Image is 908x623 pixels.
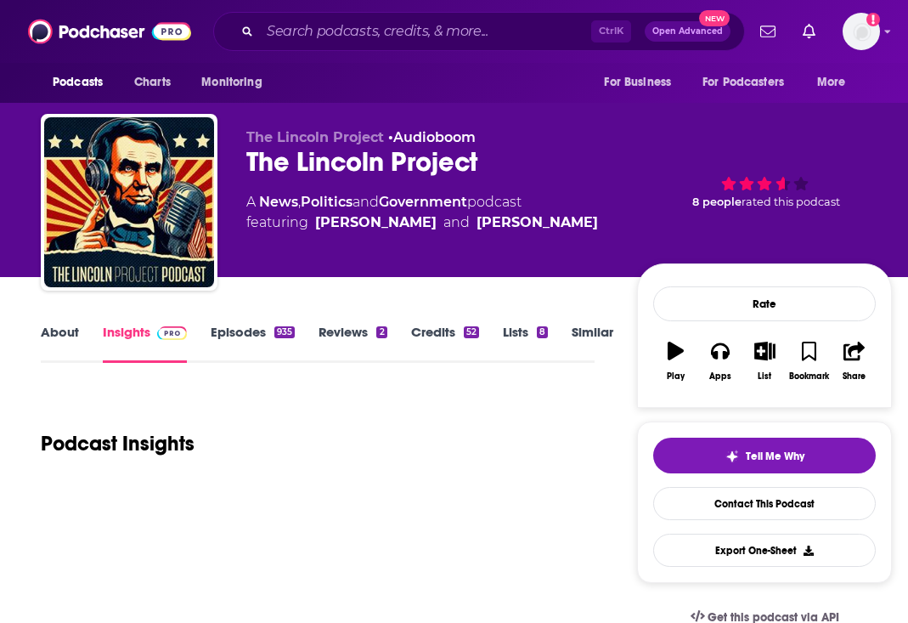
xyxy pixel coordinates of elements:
[537,326,548,338] div: 8
[189,66,284,99] button: open menu
[843,13,880,50] span: Logged in as calellac
[393,129,476,145] a: Audioboom
[274,326,295,338] div: 935
[592,66,692,99] button: open menu
[699,10,730,26] span: New
[388,129,476,145] span: •
[379,194,467,210] a: Government
[591,20,631,42] span: Ctrl K
[376,326,386,338] div: 2
[411,324,479,363] a: Credits52
[742,195,840,208] span: rated this podcast
[832,331,876,392] button: Share
[796,17,822,46] a: Show notifications dropdown
[653,331,697,392] button: Play
[443,212,470,233] span: and
[477,212,598,233] a: [PERSON_NAME]
[301,194,352,210] a: Politics
[653,286,876,321] div: Rate
[103,324,187,363] a: InsightsPodchaser Pro
[843,13,880,50] img: User Profile
[157,326,187,340] img: Podchaser Pro
[843,371,866,382] div: Share
[572,324,613,363] a: Similar
[53,71,103,94] span: Podcasts
[298,194,301,210] span: ,
[134,71,171,94] span: Charts
[817,71,846,94] span: More
[201,71,262,94] span: Monitoring
[213,12,745,51] div: Search podcasts, credits, & more...
[698,331,742,392] button: Apps
[843,13,880,50] button: Show profile menu
[866,13,880,26] svg: Add a profile image
[692,195,742,208] span: 8 people
[211,324,295,363] a: Episodes935
[41,324,79,363] a: About
[653,438,876,473] button: tell me why sparkleTell Me Why
[246,192,598,233] div: A podcast
[691,66,809,99] button: open menu
[123,66,181,99] a: Charts
[464,326,479,338] div: 52
[702,71,784,94] span: For Podcasters
[709,371,731,382] div: Apps
[319,324,386,363] a: Reviews2
[789,371,829,382] div: Bookmark
[41,431,195,456] h1: Podcast Insights
[753,17,782,46] a: Show notifications dropdown
[315,212,437,233] a: [PERSON_NAME]
[260,18,591,45] input: Search podcasts, credits, & more...
[653,487,876,520] a: Contact This Podcast
[503,324,548,363] a: Lists8
[758,371,771,382] div: List
[805,66,867,99] button: open menu
[44,117,214,287] img: The Lincoln Project
[746,450,804,463] span: Tell Me Why
[637,129,892,235] div: 8 peoplerated this podcast
[41,66,125,99] button: open menu
[645,21,730,42] button: Open AdvancedNew
[653,534,876,567] button: Export One-Sheet
[725,450,739,463] img: tell me why sparkle
[742,331,787,392] button: List
[652,27,723,36] span: Open Advanced
[352,194,379,210] span: and
[246,212,598,233] span: featuring
[259,194,298,210] a: News
[28,15,191,48] img: Podchaser - Follow, Share and Rate Podcasts
[787,331,832,392] button: Bookmark
[667,371,685,382] div: Play
[604,71,671,94] span: For Business
[246,129,384,145] span: The Lincoln Project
